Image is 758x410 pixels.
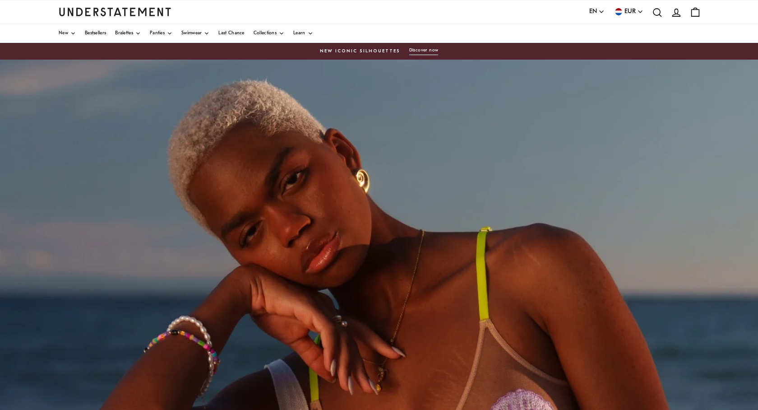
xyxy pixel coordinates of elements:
a: Collections [254,24,284,43]
button: EUR [614,7,643,17]
a: Understatement Homepage [59,8,171,16]
a: Bralettes [115,24,141,43]
span: New [59,31,68,36]
a: New Iconic SilhouettesDiscover now [59,47,699,55]
button: Discover now [409,47,439,55]
a: Swimwear [181,24,209,43]
a: Bestsellers [85,24,106,43]
span: EN [589,7,597,17]
span: EUR [624,7,636,17]
button: EN [589,7,605,17]
span: Learn [293,31,305,36]
span: Swimwear [181,31,202,36]
span: Bralettes [115,31,133,36]
span: Panties [150,31,165,36]
a: New [59,24,76,43]
a: Learn [293,24,313,43]
span: Last Chance [218,31,244,36]
span: Collections [254,31,277,36]
span: New Iconic Silhouettes [320,48,400,55]
span: Bestsellers [85,31,106,36]
a: Panties [150,24,172,43]
a: Last Chance [218,24,244,43]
